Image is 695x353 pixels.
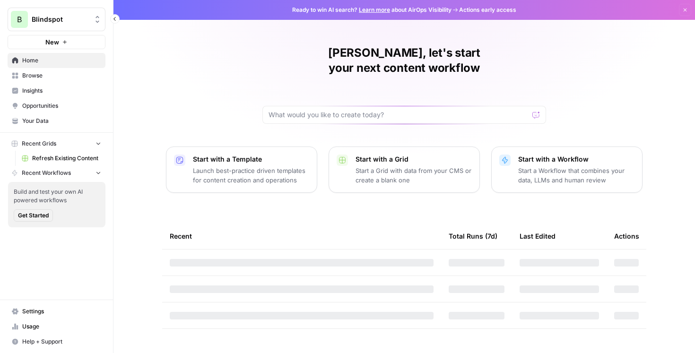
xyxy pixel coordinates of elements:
button: Start with a WorkflowStart a Workflow that combines your data, LLMs and human review [491,146,643,193]
a: Insights [8,83,105,98]
a: Refresh Existing Content [17,151,105,166]
p: Start a Workflow that combines your data, LLMs and human review [518,166,634,185]
span: Opportunities [22,102,101,110]
button: Start with a GridStart a Grid with data from your CMS or create a blank one [329,146,480,193]
span: B [17,14,22,25]
a: Home [8,53,105,68]
div: Recent [170,223,434,249]
input: What would you like to create today? [269,110,529,120]
span: Insights [22,86,101,95]
p: Start a Grid with data from your CMS or create a blank one [356,166,472,185]
button: Recent Grids [8,137,105,151]
p: Start with a Template [193,155,309,164]
a: Browse [8,68,105,83]
span: Recent Grids [22,139,56,148]
button: Start with a TemplateLaunch best-practice driven templates for content creation and operations [166,146,317,193]
a: Learn more [359,6,390,13]
span: Actions early access [459,6,516,14]
div: Actions [614,223,639,249]
button: Recent Workflows [8,166,105,180]
span: Ready to win AI search? about AirOps Visibility [292,6,452,14]
span: New [45,37,59,47]
h1: [PERSON_NAME], let's start your next content workflow [262,45,546,76]
p: Launch best-practice driven templates for content creation and operations [193,166,309,185]
div: Last Edited [520,223,556,249]
button: Workspace: Blindspot [8,8,105,31]
p: Start with a Workflow [518,155,634,164]
a: Your Data [8,113,105,129]
button: New [8,35,105,49]
span: Home [22,56,101,65]
button: Help + Support [8,334,105,349]
a: Usage [8,319,105,334]
span: Settings [22,307,101,316]
span: Your Data [22,117,101,125]
p: Start with a Grid [356,155,472,164]
span: Usage [22,322,101,331]
button: Get Started [14,209,53,222]
span: Refresh Existing Content [32,154,101,163]
span: Blindspot [32,15,89,24]
span: Build and test your own AI powered workflows [14,188,100,205]
span: Help + Support [22,337,101,346]
a: Settings [8,304,105,319]
span: Recent Workflows [22,169,71,177]
span: Get Started [18,211,49,220]
span: Browse [22,71,101,80]
div: Total Runs (7d) [449,223,497,249]
a: Opportunities [8,98,105,113]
